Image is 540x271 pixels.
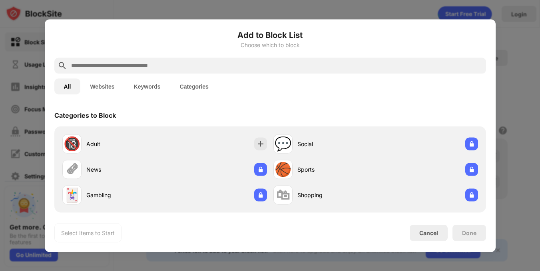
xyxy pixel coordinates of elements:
[419,229,438,236] div: Cancel
[275,161,291,178] div: 🏀
[80,78,124,94] button: Websites
[86,191,165,199] div: Gambling
[275,136,291,152] div: 💬
[54,42,486,48] div: Choose which to block
[64,136,80,152] div: 🔞
[65,161,79,178] div: 🗞
[297,140,376,148] div: Social
[54,78,81,94] button: All
[54,29,486,41] h6: Add to Block List
[58,61,67,70] img: search.svg
[64,187,80,203] div: 🃏
[297,191,376,199] div: Shopping
[124,78,170,94] button: Keywords
[462,229,476,236] div: Done
[61,229,115,237] div: Select Items to Start
[276,187,290,203] div: 🛍
[54,111,116,119] div: Categories to Block
[170,78,218,94] button: Categories
[297,165,376,174] div: Sports
[86,140,165,148] div: Adult
[86,165,165,174] div: News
